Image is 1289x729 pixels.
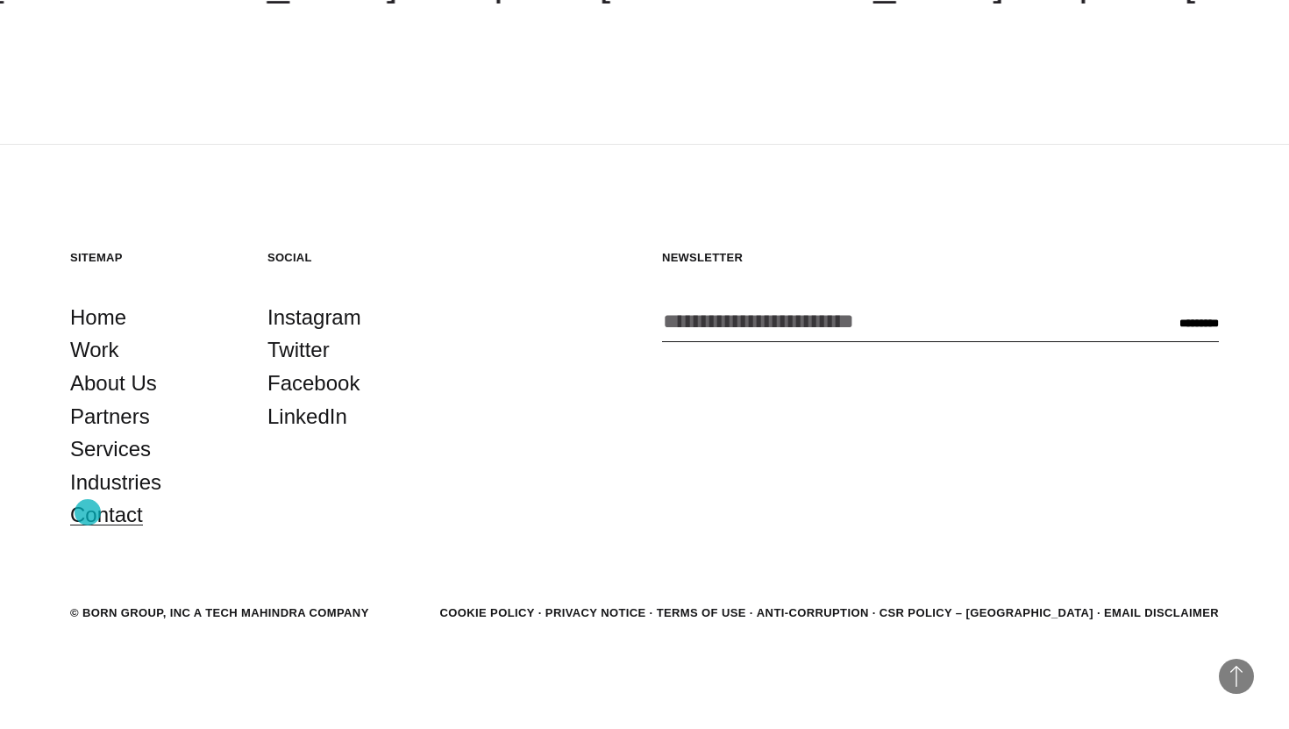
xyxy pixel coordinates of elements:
[267,301,361,334] a: Instagram
[267,250,430,265] h5: Social
[267,333,330,367] a: Twitter
[70,333,119,367] a: Work
[70,432,151,466] a: Services
[70,250,232,265] h5: Sitemap
[1104,606,1219,619] a: Email Disclaimer
[70,466,161,499] a: Industries
[70,301,126,334] a: Home
[657,606,746,619] a: Terms of Use
[880,606,1093,619] a: CSR POLICY – [GEOGRAPHIC_DATA]
[70,400,150,433] a: Partners
[439,606,534,619] a: Cookie Policy
[70,604,369,622] div: © BORN GROUP, INC A Tech Mahindra Company
[70,498,143,532] a: Contact
[757,606,869,619] a: Anti-Corruption
[1219,659,1254,694] button: Back to Top
[662,250,1219,265] h5: Newsletter
[545,606,646,619] a: Privacy Notice
[70,367,157,400] a: About Us
[267,400,347,433] a: LinkedIn
[267,367,360,400] a: Facebook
